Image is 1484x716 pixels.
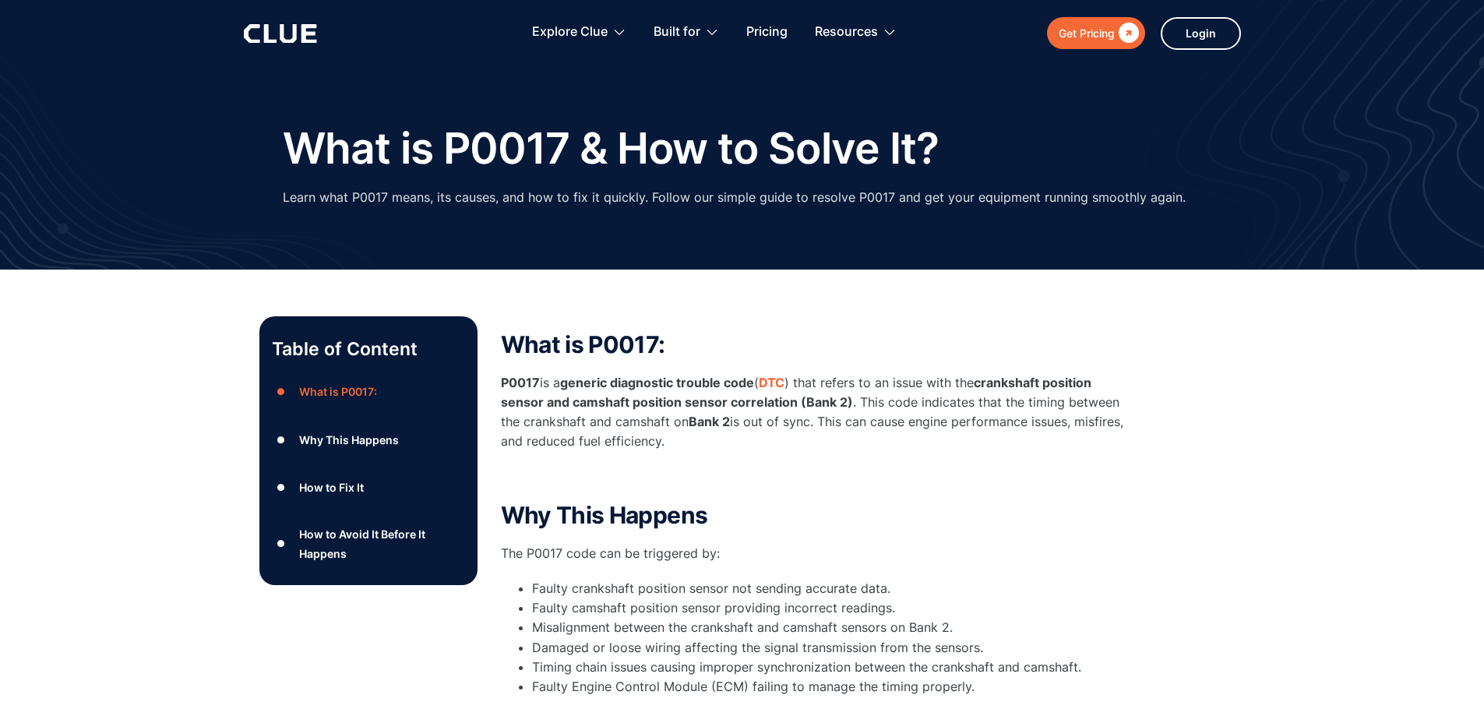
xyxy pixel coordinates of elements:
[1115,23,1139,43] div: 
[746,8,788,57] a: Pricing
[283,188,1186,207] p: Learn what P0017 means, its causes, and how to fix it quickly. Follow our simple guide to resolve...
[654,8,719,57] div: Built for
[283,125,939,172] h1: What is P0017 & How to Solve It?
[501,467,1124,487] p: ‍
[532,598,1124,618] li: Faulty camshaft position sensor providing incorrect readings.
[532,658,1124,677] li: Timing chain issues causing improper synchronization between the crankshaft and camshaft.
[501,375,540,390] strong: P0017
[501,375,1091,410] strong: crankshaft position sensor and camshaft position sensor correlation (Bank 2)
[299,382,377,401] div: What is P0017:
[560,375,754,390] strong: generic diagnostic trouble code
[501,373,1124,452] p: is a ( ) that refers to an issue with the . This code indicates that the timing between the crank...
[815,8,878,57] div: Resources
[815,8,897,57] div: Resources
[532,8,608,57] div: Explore Clue
[532,8,626,57] div: Explore Clue
[759,375,784,390] a: DTC
[654,8,700,57] div: Built for
[272,380,465,404] a: ●What is P0017:
[272,476,465,499] a: ●How to Fix It
[501,330,665,358] strong: What is P0017:
[532,677,1124,716] li: Faulty Engine Control Module (ECM) failing to manage the timing properly.
[272,428,291,451] div: ●
[1161,17,1241,50] a: Login
[272,337,465,362] p: Table of Content
[272,380,291,404] div: ●
[532,638,1124,658] li: Damaged or loose wiring affecting the signal transmission from the sensors.
[299,478,364,497] div: How to Fix It
[299,430,399,450] div: Why This Happens
[532,579,1124,598] li: Faulty crankshaft position sensor not sending accurate data.
[532,618,1124,637] li: Misalignment between the crankshaft and camshaft sensors on Bank 2.
[272,476,291,499] div: ●
[1059,23,1115,43] div: Get Pricing
[1047,17,1145,49] a: Get Pricing
[272,428,465,451] a: ●Why This Happens
[501,544,1124,563] p: The P0017 code can be triggered by:
[689,414,730,429] strong: Bank 2
[272,532,291,556] div: ●
[299,524,464,563] div: How to Avoid It Before It Happens
[501,501,708,529] strong: Why This Happens
[272,524,465,563] a: ●How to Avoid It Before It Happens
